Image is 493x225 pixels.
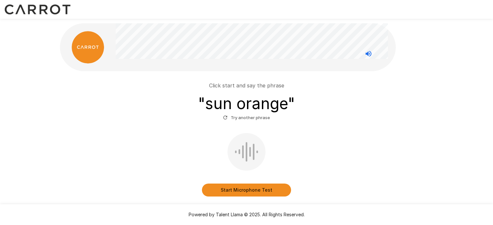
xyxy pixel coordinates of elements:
[8,211,485,218] p: Powered by Talent Llama © 2025. All Rights Reserved.
[202,184,291,197] button: Start Microphone Test
[362,47,375,60] button: Stop reading questions aloud
[72,31,104,63] img: carrot_logo.png
[198,95,295,113] h3: " sun orange "
[221,113,272,123] button: Try another phrase
[209,82,284,89] p: Click start and say the phrase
